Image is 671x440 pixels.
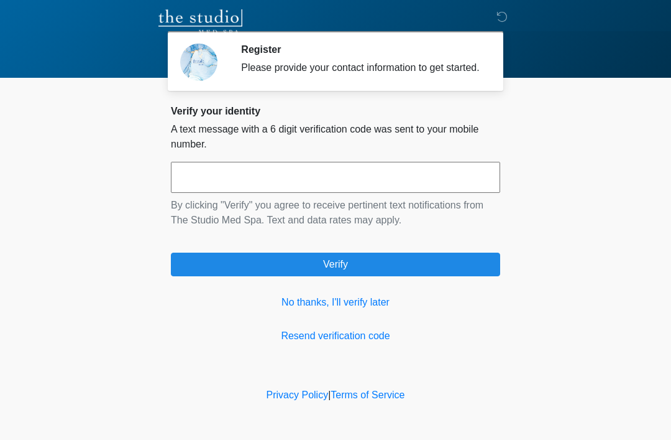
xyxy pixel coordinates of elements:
img: The Studio Med Spa Logo [158,9,242,34]
h2: Register [241,44,482,55]
a: No thanks, I'll verify later [171,295,500,310]
a: Privacy Policy [267,390,329,400]
p: A text message with a 6 digit verification code was sent to your mobile number. [171,122,500,152]
p: By clicking "Verify" you agree to receive pertinent text notifications from The Studio Med Spa. T... [171,198,500,228]
a: Terms of Service [331,390,404,400]
div: Please provide your contact information to get started. [241,60,482,75]
a: | [328,390,331,400]
a: Resend verification code [171,329,500,344]
h2: Verify your identity [171,105,500,117]
button: Verify [171,253,500,276]
img: Agent Avatar [180,44,217,81]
